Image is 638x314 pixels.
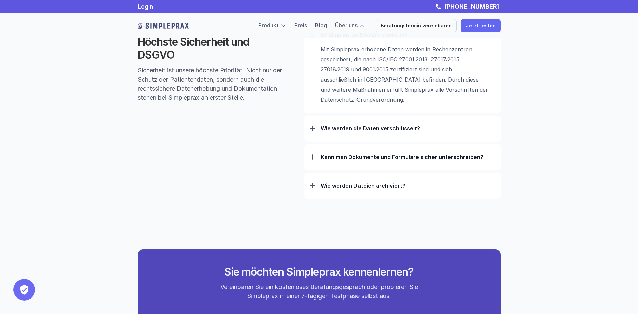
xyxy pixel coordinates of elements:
[138,36,283,62] h2: Höchste Sicherheit und DSGVO
[214,282,424,301] p: Vereinbaren Sie ein kostenloses Beratungsgespräch oder probieren Sie Simpleprax in einer 7-tägige...
[321,154,495,160] p: Kann man Dokumente und Formulare sicher unterschreiben?
[138,3,153,10] a: Login
[315,22,327,29] a: Blog
[443,3,501,10] a: [PHONE_NUMBER]
[321,125,495,132] p: Wie werden die Daten verschlüsselt?
[466,23,496,29] p: Jetzt testen
[258,22,279,29] a: Produkt
[321,44,489,105] p: Mit Simpleprax erhobene Daten werden in Rechenzentren gespeichert, die nach ISO/IEC 27001:2013, 2...
[321,182,495,189] p: Wie werden Dateien archiviert?
[444,3,499,10] strong: [PHONE_NUMBER]
[381,23,452,29] p: Beratungstermin vereinbaren
[294,22,307,29] a: Preis
[335,22,358,29] a: Über uns
[193,265,445,278] h2: Sie möchten Simpleprax kennenlernen?
[138,66,283,102] p: Sicherheit ist unsere höchste Priorität. Nicht nur der Schutz der Patientendaten, sondern auch di...
[376,19,457,32] a: Beratungstermin vereinbaren
[461,19,501,32] a: Jetzt testen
